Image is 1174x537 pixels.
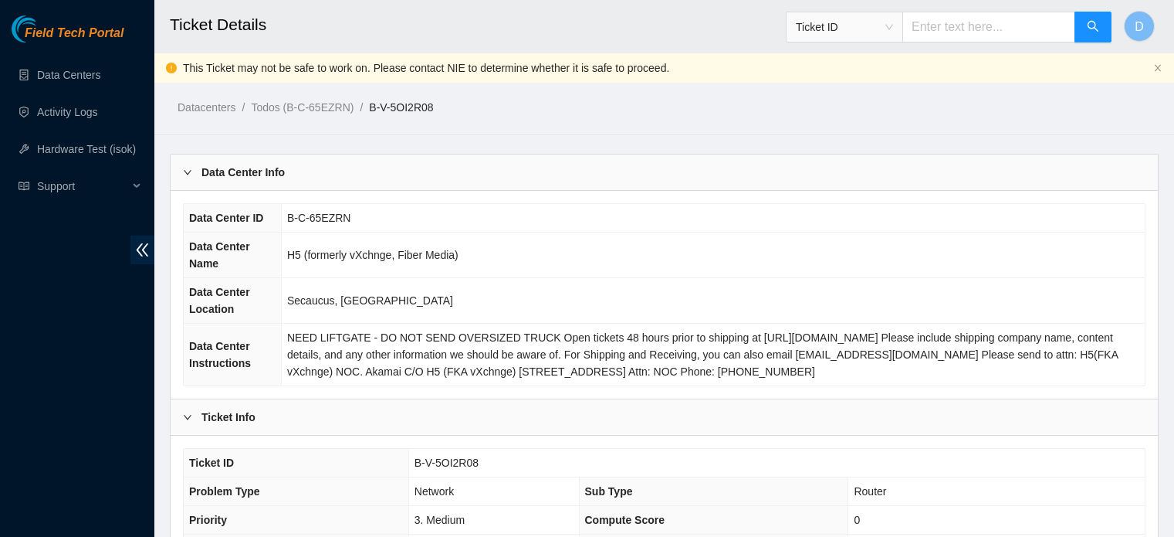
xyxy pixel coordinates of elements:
span: right [183,413,192,422]
span: Data Center Instructions [189,340,251,369]
span: 3. Medium [414,514,465,526]
span: Data Center Name [189,240,250,270]
div: Ticket Info [171,399,1158,435]
a: Activity Logs [37,106,98,118]
span: NEED LIFTGATE - DO NOT SEND OVERSIZED TRUCK Open tickets 48 hours prior to shipping at [URL][DOMA... [287,331,1118,378]
span: H5 (formerly vXchnge, Fiber Media) [287,249,458,261]
span: Network [414,485,454,498]
span: / [242,101,245,114]
button: search [1074,12,1111,42]
span: B-C-65EZRN [287,212,350,224]
span: Field Tech Portal [25,26,123,41]
span: Ticket ID [189,457,234,469]
a: Akamai TechnologiesField Tech Portal [12,28,123,48]
b: Data Center Info [201,164,285,181]
span: Support [37,171,128,202]
span: / [360,101,363,114]
span: Compute Score [585,514,665,526]
button: close [1153,63,1162,73]
img: Akamai Technologies [12,15,78,42]
a: Data Centers [37,69,100,81]
span: Priority [189,514,227,526]
a: B-V-5OI2R08 [369,101,433,114]
div: Data Center Info [171,155,1158,190]
a: Todos (B-C-65EZRN) [251,101,354,114]
b: Ticket Info [201,409,255,426]
a: Datacenters [178,101,235,114]
span: Data Center Location [189,286,250,315]
span: Problem Type [189,485,260,498]
span: right [183,168,192,177]
span: double-left [130,236,154,264]
span: Sub Type [585,485,633,498]
span: Ticket ID [796,15,893,39]
span: search [1087,20,1099,35]
span: read [19,181,29,192]
button: D [1124,11,1155,42]
span: D [1135,17,1144,36]
span: 0 [854,514,860,526]
span: Data Center ID [189,212,263,224]
input: Enter text here... [902,12,1075,42]
span: Router [854,485,886,498]
span: B-V-5OI2R08 [414,457,479,469]
a: Hardware Test (isok) [37,143,136,155]
span: Secaucus, [GEOGRAPHIC_DATA] [287,294,453,307]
